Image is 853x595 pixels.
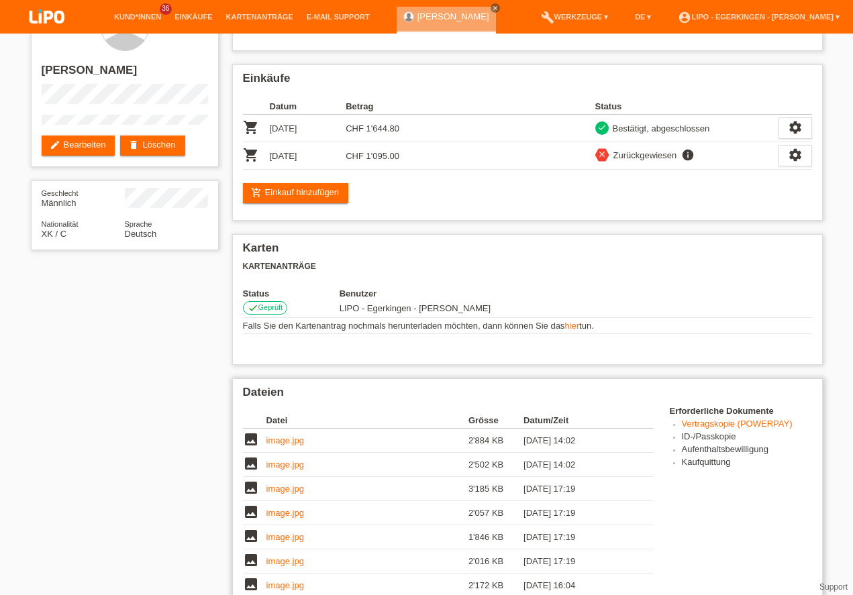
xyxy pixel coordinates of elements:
i: delete [128,140,139,150]
i: image [243,576,259,592]
a: image.jpg [266,532,304,542]
th: Datum [270,99,346,115]
i: image [243,504,259,520]
i: settings [788,148,803,162]
h4: Erforderliche Dokumente [670,406,812,416]
li: ID-/Passkopie [682,431,812,444]
h2: Einkäufe [243,72,812,92]
th: Status [243,288,340,299]
i: image [243,552,259,568]
a: DE ▾ [628,13,658,21]
i: check [248,303,258,313]
td: 2'502 KB [468,453,523,477]
i: account_circle [678,11,691,24]
a: add_shopping_cartEinkauf hinzufügen [243,183,349,203]
td: [DATE] [270,142,346,170]
th: Benutzer [340,288,567,299]
a: editBearbeiten [42,136,115,156]
td: [DATE] 14:02 [523,429,634,453]
a: LIPO pay [13,28,81,38]
td: [DATE] 17:19 [523,549,634,574]
i: close [492,5,499,11]
h2: Dateien [243,386,812,406]
th: Betrag [346,99,422,115]
i: edit [50,140,60,150]
td: 2'884 KB [468,429,523,453]
i: POSP00028549 [243,147,259,163]
td: [DATE] 14:02 [523,453,634,477]
a: deleteLöschen [120,136,185,156]
th: Datei [266,413,468,429]
a: Vertragskopie (POWERPAY) [682,419,793,429]
a: Support [819,582,848,592]
span: Deutsch [125,229,157,239]
i: build [541,11,554,24]
th: Grösse [468,413,523,429]
i: image [243,431,259,447]
td: 3'185 KB [468,477,523,501]
td: [DATE] [270,115,346,142]
i: image [243,455,259,472]
span: 36 [160,3,172,15]
div: Zurückgewiesen [609,148,677,162]
a: close [491,3,500,13]
li: Aufenthaltsbewilligung [682,444,812,457]
a: hier [564,321,579,331]
a: image.jpg [266,435,304,445]
i: image [243,528,259,544]
td: CHF 1'095.00 [346,142,422,170]
a: image.jpg [266,508,304,518]
li: Kaufquittung [682,457,812,470]
span: Nationalität [42,220,79,228]
h3: Kartenanträge [243,262,812,272]
a: Einkäufe [168,13,219,21]
a: buildWerkzeuge ▾ [534,13,615,21]
a: [PERSON_NAME] [417,11,489,21]
td: 2'057 KB [468,501,523,525]
div: Bestätigt, abgeschlossen [609,121,710,136]
th: Status [595,99,779,115]
i: image [243,480,259,496]
i: check [597,123,607,132]
a: image.jpg [266,556,304,566]
i: settings [788,120,803,135]
span: Sprache [125,220,152,228]
i: add_shopping_cart [251,187,262,198]
span: Kosovo / C / 15.08.2007 [42,229,67,239]
td: [DATE] 17:19 [523,477,634,501]
span: Geschlecht [42,189,79,197]
a: image.jpg [266,484,304,494]
a: image.jpg [266,580,304,590]
a: E-Mail Support [300,13,377,21]
td: 2'016 KB [468,549,523,574]
td: CHF 1'644.80 [346,115,422,142]
i: close [597,150,607,159]
h2: Karten [243,241,812,262]
a: account_circleLIPO - Egerkingen - [PERSON_NAME] ▾ [671,13,846,21]
td: [DATE] 17:19 [523,525,634,549]
h2: [PERSON_NAME] [42,64,208,84]
a: Kartenanträge [219,13,300,21]
i: POSP00028396 [243,119,259,136]
td: Falls Sie den Kartenantrag nochmals herunterladen möchten, dann können Sie das tun. [243,318,812,334]
td: 1'846 KB [468,525,523,549]
span: 06.10.2025 [340,303,491,313]
a: Kund*innen [107,13,168,21]
i: info [680,148,696,162]
td: [DATE] 17:19 [523,501,634,525]
div: Männlich [42,188,125,208]
a: image.jpg [266,459,304,470]
th: Datum/Zeit [523,413,634,429]
span: Geprüft [258,303,283,311]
